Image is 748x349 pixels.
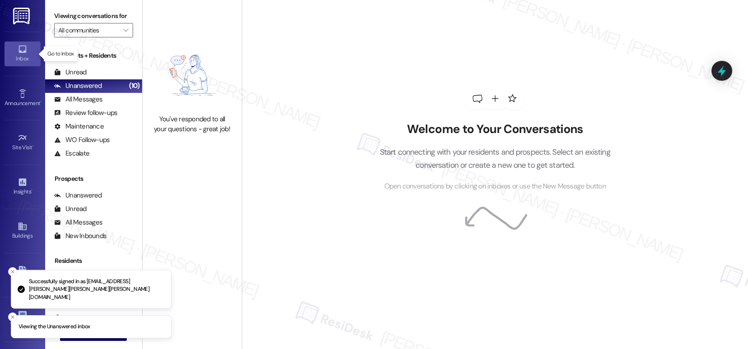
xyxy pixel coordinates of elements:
[47,50,74,58] p: Go to Inbox
[54,149,89,158] div: Escalate
[5,174,41,199] a: Insights •
[18,323,90,331] p: Viewing the Unanswered inbox
[5,219,41,243] a: Buildings
[54,204,87,214] div: Unread
[127,79,142,93] div: (10)
[54,191,102,200] div: Unanswered
[54,68,87,77] div: Unread
[5,308,41,332] a: Templates •
[54,108,117,118] div: Review follow-ups
[54,9,133,23] label: Viewing conversations for
[54,81,102,91] div: Unanswered
[152,41,232,110] img: empty-state
[152,115,232,134] div: You've responded to all your questions - great job!
[45,174,142,184] div: Prospects
[384,181,606,192] span: Open conversations by clicking on inboxes or use the New Message button
[54,122,104,131] div: Maintenance
[40,99,42,105] span: •
[54,95,102,104] div: All Messages
[32,143,34,149] span: •
[29,277,164,301] p: Successfully signed in as [EMAIL_ADDRESS][PERSON_NAME][PERSON_NAME][PERSON_NAME][DOMAIN_NAME]
[5,41,41,66] a: Inbox
[366,146,624,171] p: Start connecting with your residents and prospects. Select an existing conversation or create a n...
[31,187,32,193] span: •
[58,23,119,37] input: All communities
[366,122,624,137] h2: Welcome to Your Conversations
[8,267,17,276] button: Close toast
[123,27,128,34] i: 
[13,8,32,24] img: ResiDesk Logo
[54,218,102,227] div: All Messages
[45,51,142,60] div: Prospects + Residents
[54,135,110,145] div: WO Follow-ups
[8,312,17,321] button: Close toast
[5,263,41,288] a: Leads
[5,130,41,155] a: Site Visit •
[54,231,106,241] div: New Inbounds
[45,256,142,266] div: Residents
